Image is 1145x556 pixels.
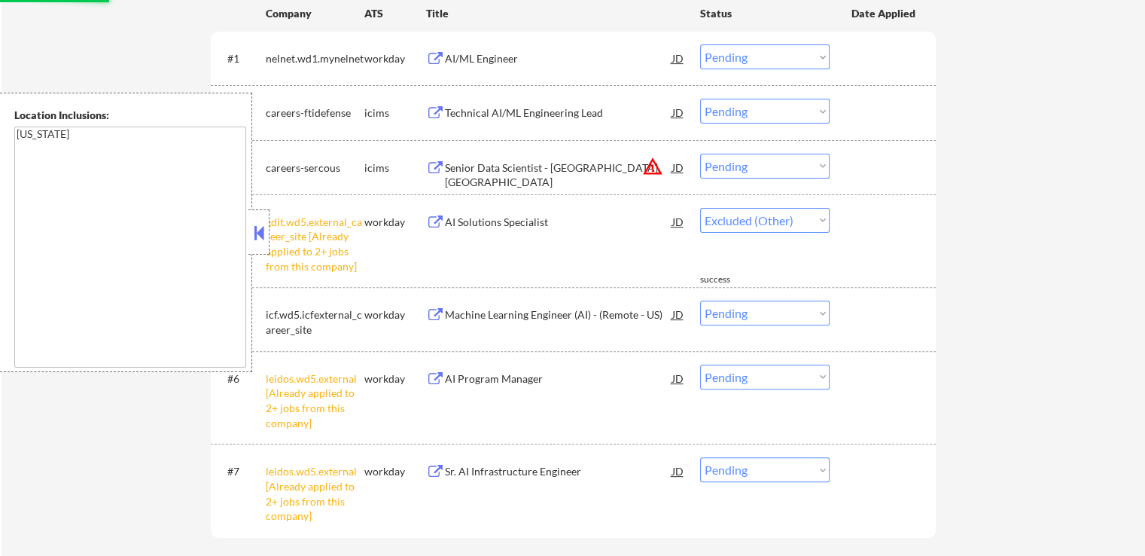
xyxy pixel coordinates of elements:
[445,307,672,322] div: Machine Learning Engineer (AI) - (Remote - US)
[364,307,426,322] div: workday
[426,6,686,21] div: Title
[364,464,426,479] div: workday
[364,6,426,21] div: ATS
[700,273,760,286] div: success
[266,371,364,430] div: leidos.wd5.external [Already applied to 2+ jobs from this company]
[266,160,364,176] div: careers-sercous
[266,105,364,121] div: careers-ftidefense
[671,99,686,126] div: JD
[266,215,364,273] div: gdit.wd5.external_career_site [Already applied to 2+ jobs from this company]
[671,44,686,72] div: JD
[364,105,426,121] div: icims
[266,464,364,523] div: leidos.wd5.external [Already applied to 2+ jobs from this company]
[364,371,426,386] div: workday
[266,51,364,66] div: nelnet.wd1.mynelnet
[671,365,686,392] div: JD
[14,108,246,123] div: Location Inclusions:
[671,301,686,328] div: JD
[671,208,686,235] div: JD
[445,464,672,479] div: Sr. AI Infrastructure Engineer
[445,371,672,386] div: AI Program Manager
[227,371,254,386] div: #6
[227,464,254,479] div: #7
[227,51,254,66] div: #1
[445,215,672,230] div: AI Solutions Specialist
[445,160,672,190] div: Senior Data Scientist - [GEOGRAPHIC_DATA], [GEOGRAPHIC_DATA]
[364,160,426,176] div: icims
[266,307,364,337] div: icf.wd5.icfexternal_career_site
[364,51,426,66] div: workday
[851,6,918,21] div: Date Applied
[445,51,672,66] div: AI/ML Engineer
[364,215,426,230] div: workday
[445,105,672,121] div: Technical AI/ML Engineering Lead
[266,6,364,21] div: Company
[671,457,686,484] div: JD
[671,154,686,181] div: JD
[642,156,663,177] button: warning_amber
